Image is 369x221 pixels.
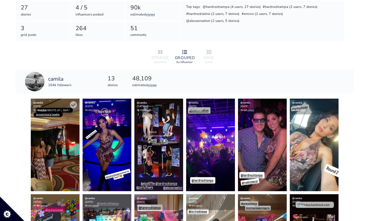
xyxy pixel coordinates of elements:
div: stories [21,12,65,17]
img: 14863239.jpg [25,72,44,91]
div: [DATE] 4k est. [134,99,183,114]
div: [DATE] 4k est. [134,194,183,210]
div: estimated [132,83,157,88]
a: views [300,204,306,207]
a: @camila [137,101,147,104]
div: [DATE] 4k est. [238,99,287,114]
div: @hardrocktampa (4 users, 27 stories) [202,4,261,10]
div: comments [130,33,175,38]
a: views [92,204,99,207]
div: #hardrocklatino (2 users, 7 stories) [186,11,240,17]
a: views [41,204,47,207]
div: 13 [108,74,118,83]
a: views [248,108,254,112]
a: @camila [33,197,43,200]
div: 264 [76,24,120,33]
div: [DATE] 4k est. [290,194,339,210]
a: camila [48,75,71,83]
a: views [196,204,202,207]
a: @camila [240,101,250,104]
a: views [92,108,99,112]
a: @camila [292,101,302,104]
a: @camila [137,197,147,200]
div: [DATE] 4k est. [238,194,287,210]
div: [DATE] 4k est. [186,194,235,210]
div: grid posts [21,33,65,38]
div: posts [199,60,219,64]
div: estimated [130,12,175,17]
div: [DATE] 4k est. [31,99,80,114]
div: #hardrocktampa (2 users, 7 stories) [262,4,318,10]
div: 3 [21,24,65,33]
a: views [196,108,202,112]
a: views [41,108,47,112]
div: 4 / 5 [76,3,120,12]
div: GROUPED [175,56,194,60]
a: @camila [189,197,198,200]
div: 48,109 [132,74,157,83]
div: STORIES [151,56,170,60]
a: @camila [85,101,95,104]
div: [DATE] 4k est. [83,99,131,114]
div: [DATE] 4k est. [290,99,339,114]
div: [DATE] 4k est. [31,194,80,210]
div: GRID [199,56,219,60]
a: views [248,204,254,207]
a: @camila [240,197,250,200]
div: [DATE] 4k est. [186,99,235,114]
a: views [144,108,151,112]
div: 51 [130,24,175,33]
div: likes [76,33,120,38]
div: [DATE] 4k est. [83,194,131,210]
div: #envivo (2 users, 7 stories) [241,11,283,17]
div: @alexsensation (2 users, 5 stories) [186,18,240,24]
a: views [146,12,155,17]
div: Top tags: [186,4,201,10]
a: views [300,108,306,112]
div: latest first [151,60,170,64]
div: 27 [21,3,65,12]
a: views [144,204,151,207]
a: @camila [33,101,43,104]
div: 164k followers [48,83,71,88]
div: stories [108,83,118,88]
a: @camila [292,197,302,200]
a: views [148,83,157,87]
div: by influencer [175,60,194,64]
a: @camila [189,101,198,104]
div: 90k [130,3,175,12]
div: influencers posted [76,12,120,17]
a: @camila [85,197,95,200]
